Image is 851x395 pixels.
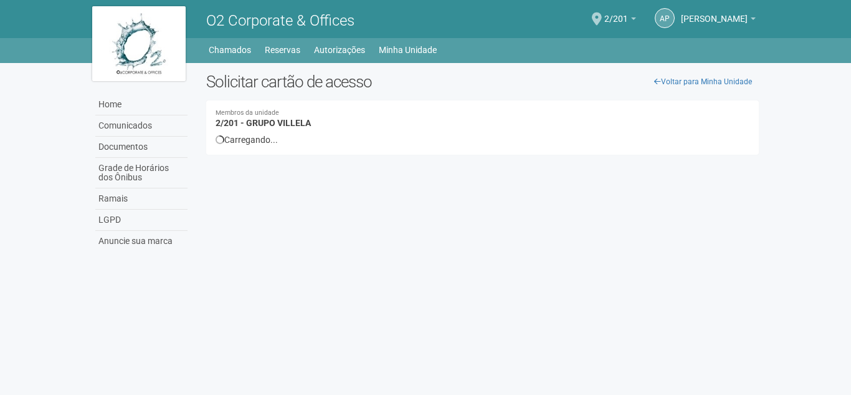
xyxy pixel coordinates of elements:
a: ap [655,8,675,28]
a: Grade de Horários dos Ônibus [95,158,188,188]
a: LGPD [95,210,188,231]
a: Minha Unidade [379,41,437,59]
a: Anuncie sua marca [95,231,188,251]
span: O2 Corporate & Offices [206,12,354,29]
a: Ramais [95,188,188,210]
h2: Solicitar cartão de acesso [206,72,759,91]
a: Voltar para Minha Unidade [647,72,759,91]
span: 2/201 [604,2,628,24]
a: Home [95,94,188,115]
h4: 2/201 - GRUPO VILLELA [216,110,749,128]
a: Autorizações [314,41,365,59]
small: Membros da unidade [216,110,749,117]
a: 2/201 [604,16,636,26]
span: agatha pedro de souza [681,2,748,24]
a: Reservas [265,41,300,59]
img: logo.jpg [92,6,186,81]
a: [PERSON_NAME] [681,16,756,26]
div: Carregando... [216,134,749,145]
a: Chamados [209,41,251,59]
a: Documentos [95,137,188,158]
a: Comunicados [95,115,188,137]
